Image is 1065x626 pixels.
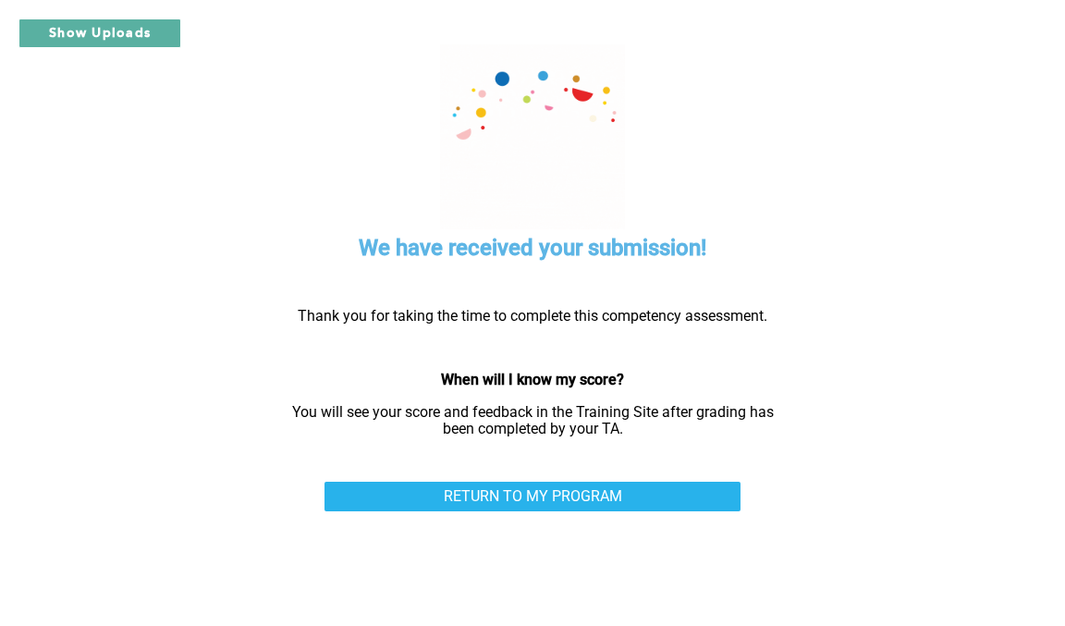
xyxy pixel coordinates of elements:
[441,371,624,388] strong: When will I know my score?
[278,404,787,438] p: You will see your score and feedback in the Training Site after grading has been completed by you...
[359,233,706,264] h5: We have received your submission!
[440,44,625,229] img: celebration.7678411f.gif
[324,482,741,511] a: RETURN TO MY PROGRAM
[18,18,181,48] button: Show Uploads
[278,308,787,325] p: Thank you for taking the time to complete this competency assessment.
